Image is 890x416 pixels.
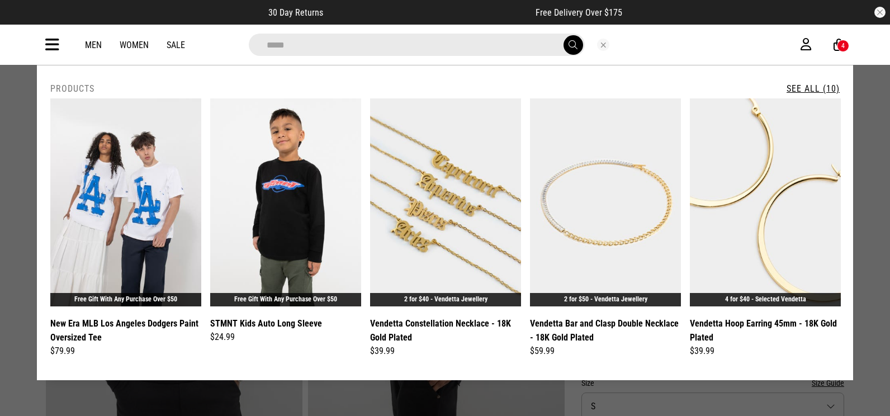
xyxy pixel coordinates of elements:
div: $39.99 [690,344,841,358]
div: $39.99 [370,344,521,358]
a: 4 for $40 - Selected Vendetta [725,295,806,303]
img: Vendetta Bar And Clasp Double Necklace - 18k Gold Plated in Gold [530,98,681,306]
div: $24.99 [210,330,361,344]
a: New Era MLB Los Angeles Dodgers Paint Oversized Tee [50,316,201,344]
span: 30 Day Returns [268,7,323,18]
a: STMNT Kids Auto Long Sleeve [210,316,322,330]
a: Vendetta Hoop Earring 45mm - 18K Gold Plated [690,316,841,344]
a: 2 for $50 - Vendetta Jewellery [564,295,647,303]
button: Close search [597,39,609,51]
a: Men [85,40,102,50]
img: Stmnt Kids Auto Long Sleeve in Black [210,98,361,306]
iframe: Customer reviews powered by Trustpilot [345,7,513,18]
a: 2 for $40 - Vendetta Jewellery [404,295,487,303]
div: $59.99 [530,344,681,358]
a: Vendetta Constellation Necklace - 18K Gold Plated [370,316,521,344]
img: Vendetta Hoop Earring 45mm - 18k Gold Plated in Gold [690,98,841,306]
span: Free Delivery Over $175 [536,7,622,18]
button: Open LiveChat chat widget [9,4,42,38]
a: Free Gift With Any Purchase Over $50 [74,295,177,303]
img: Vendetta Constellation Necklace - 18k Gold Plated in Gold [370,98,521,306]
div: 4 [841,42,845,50]
h2: Products [50,83,94,94]
a: See All (10) [787,83,840,94]
a: 4 [834,39,844,51]
img: New Era Mlb Los Angeles Dodgers Paint Oversized Tee in White [50,98,201,306]
a: Vendetta Bar and Clasp Double Necklace - 18K Gold Plated [530,316,681,344]
div: $79.99 [50,344,201,358]
a: Women [120,40,149,50]
a: Sale [167,40,185,50]
a: Free Gift With Any Purchase Over $50 [234,295,337,303]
